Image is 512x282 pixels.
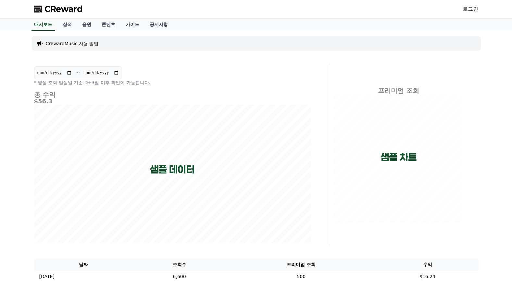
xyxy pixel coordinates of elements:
[150,164,194,175] p: 샘플 데이터
[31,19,55,31] a: 대시보드
[39,273,55,280] p: [DATE]
[144,19,173,31] a: 공지사항
[57,19,77,31] a: 실적
[133,259,226,271] th: 조회수
[226,259,377,271] th: 프리미엄 조회
[44,4,83,14] span: CReward
[34,259,133,271] th: 날짜
[46,40,99,47] a: CrewardMusic 사용 방법
[77,19,96,31] a: 음원
[377,259,478,271] th: 수익
[120,19,144,31] a: 가이드
[34,4,83,14] a: CReward
[96,19,120,31] a: 콘텐츠
[34,79,311,86] p: * 영상 조회 발생일 기준 D+3일 이후 확인이 가능합니다.
[334,87,463,94] h4: 프리미엄 조회
[381,151,417,163] p: 샘플 차트
[34,91,311,98] h4: 총 수익
[463,5,478,13] a: 로그인
[76,69,80,77] p: ~
[34,98,311,105] h5: $56.3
